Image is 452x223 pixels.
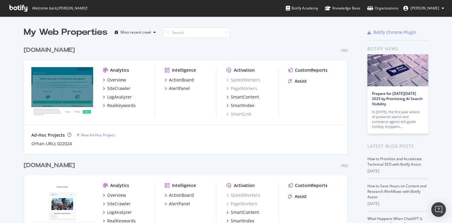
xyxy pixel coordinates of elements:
a: SpeedWorkers [226,77,260,83]
a: SmartContent [226,94,259,100]
div: CustomReports [295,67,328,73]
a: Prepare for [DATE][DATE] 2025 by Prioritizing AI Search Visibility [372,91,423,106]
a: ActionBoard [165,77,194,83]
div: ActionBoard [169,77,194,83]
a: CustomReports [288,67,328,73]
div: Overview [107,192,126,198]
a: PageWorkers [226,201,257,207]
div: Activation [234,67,255,73]
div: RealKeywords [107,103,136,109]
a: LogAnalyzer [103,94,132,100]
a: AlertPanel [165,201,190,207]
div: Assist [295,78,307,84]
div: Ad-Hoc Projects [31,132,65,138]
div: [DATE] [367,201,429,207]
div: SiteCrawler [107,85,131,92]
div: Analytics [110,182,129,189]
div: Pro [341,163,348,168]
div: Intelligence [172,67,196,73]
a: SiteCrawler [103,201,131,207]
a: How to Prioritize and Accelerate Technical SEO with Botify Assist [367,156,422,167]
a: Botify Chrome Plugin [367,29,416,35]
div: Assist [295,193,307,200]
div: My Web Properties [24,26,107,38]
span: Welcome back, [PERSON_NAME] ! [32,6,87,11]
a: Assist [288,78,307,84]
div: [DATE] [367,168,429,174]
div: Latest Blog Posts [367,143,429,149]
button: [PERSON_NAME] [398,3,449,13]
div: LogAnalyzer [107,94,132,100]
div: SiteCrawler [107,201,131,207]
a: New Ad-Hoc Project [76,132,115,138]
img: Prepare for Black Friday 2025 by Prioritizing AI Search Visibility [367,54,428,86]
div: [DOMAIN_NAME] [24,46,75,55]
div: ActionBoard [169,192,194,198]
a: ActionBoard [165,192,194,198]
div: Open Intercom Messenger [431,202,446,217]
div: SmartContent [231,94,259,100]
div: Analytics [110,67,129,73]
div: CustomReports [295,182,328,189]
a: SiteCrawler [103,85,131,92]
a: Overview [103,77,126,83]
div: Most recent crawl [121,31,151,34]
div: Botify news [367,45,429,52]
div: Pro [341,48,348,53]
a: SmartIndex [226,103,254,109]
a: [DOMAIN_NAME] [24,161,77,170]
input: Search [163,27,230,38]
a: How to Save Hours on Content and Research Workflows with Botify Assist [367,183,426,200]
div: SmartContent [231,209,259,215]
span: Gianluca Mileo [411,5,439,11]
div: SmartIndex [231,103,254,109]
div: Knowledge Base [325,5,360,11]
div: Overview [107,77,126,83]
a: PageWorkers [226,85,257,92]
a: Overview [103,192,126,198]
div: LogAnalyzer [107,209,132,215]
a: CustomReports [288,182,328,189]
a: RealKeywords [103,103,136,109]
a: Orhan-URLs 022024 [31,141,72,147]
div: In [DATE], the first year where AI-powered search and commerce agents will guide holiday shoppers… [372,110,424,129]
div: Botify Chrome Plugin [373,29,416,35]
button: Most recent crawl [112,27,158,37]
a: [DOMAIN_NAME] [24,46,77,55]
a: Assist [288,193,307,200]
div: AlertPanel [169,201,190,207]
div: Activation [234,182,255,189]
div: Botify Academy [286,5,318,11]
a: SpeedWorkers [226,192,260,198]
div: New Ad-Hoc Project [81,132,115,138]
div: Organizations [367,5,398,11]
a: SmartLink [226,111,251,117]
img: rastreator.com [31,67,93,117]
a: AlertPanel [165,85,190,92]
a: SmartContent [226,209,259,215]
div: Intelligence [172,182,196,189]
div: [DOMAIN_NAME] [24,161,75,170]
a: LogAnalyzer [103,209,132,215]
div: AlertPanel [169,85,190,92]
